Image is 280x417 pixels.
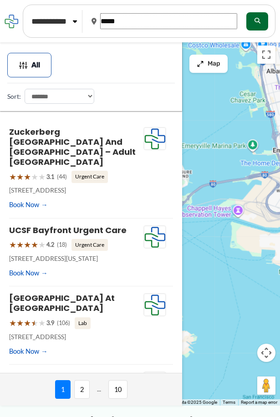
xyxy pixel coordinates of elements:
[16,237,24,253] span: ★
[9,345,48,357] a: Book Now
[24,169,31,185] span: ★
[223,400,235,405] a: Terms (opens in new tab)
[168,400,217,405] span: Map data ©2025 Google
[7,91,21,102] label: Sort:
[241,400,277,405] a: Report a map error
[9,315,16,331] span: ★
[31,62,40,68] span: All
[5,15,18,28] img: Expected Healthcare Mobile Logo
[7,53,51,77] button: All
[38,169,46,185] span: ★
[9,169,16,185] span: ★
[197,60,204,67] img: Maximize
[93,380,105,399] span: ...
[46,318,54,329] span: 3.9
[9,198,48,211] a: Book Now
[189,55,228,73] button: Map
[208,60,220,68] span: Map
[16,169,24,185] span: ★
[38,237,46,253] span: ★
[257,46,275,64] button: Toggle fullscreen view
[144,372,166,395] img: Expected Healthcare Logo
[9,126,136,168] a: Zuckerberg [GEOGRAPHIC_DATA] and [GEOGRAPHIC_DATA] – Adult [GEOGRAPHIC_DATA]
[74,380,90,399] span: 2
[31,237,38,253] span: ★
[24,237,31,253] span: ★
[9,184,143,196] p: [STREET_ADDRESS]
[55,380,71,399] span: 1
[144,226,166,249] img: Expected Healthcare Logo
[46,239,54,250] span: 4.2
[57,239,67,250] span: (18)
[57,318,70,329] span: (106)
[9,224,127,236] a: UCSF Bayfront Urgent Care
[144,127,166,150] img: Expected Healthcare Logo
[9,371,103,392] a: UCSF Lab Services at [GEOGRAPHIC_DATA]
[9,331,143,343] p: [STREET_ADDRESS]
[75,317,91,329] span: Lab
[46,172,54,183] span: 3.1
[71,239,108,251] span: Urgent Care
[9,292,115,314] a: [GEOGRAPHIC_DATA] at [GEOGRAPHIC_DATA]
[9,237,16,253] span: ★
[257,344,275,362] button: Map camera controls
[108,380,127,399] span: 10
[57,172,67,183] span: (44)
[31,169,38,185] span: ★
[16,315,24,331] span: ★
[19,61,28,70] img: Filter
[24,315,31,331] span: ★
[31,315,38,331] span: ★
[9,267,48,279] a: Book Now
[144,294,166,316] img: Expected Healthcare Logo
[9,253,143,264] p: [STREET_ADDRESS][US_STATE]
[38,315,46,331] span: ★
[71,171,108,183] span: Urgent Care
[257,376,275,395] button: Drag Pegman onto the map to open Street View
